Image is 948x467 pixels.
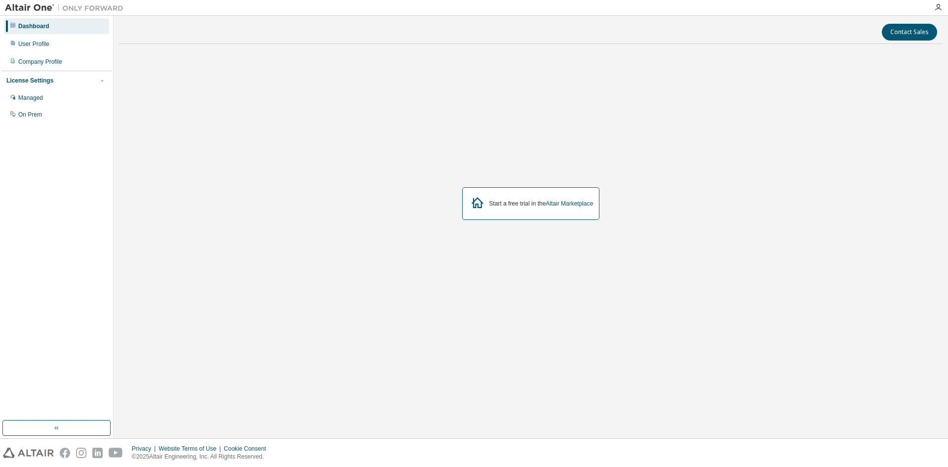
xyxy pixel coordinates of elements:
div: Cookie Consent [224,445,272,453]
div: Dashboard [18,22,49,30]
p: © 2025 Altair Engineering, Inc. All Rights Reserved. [132,453,272,461]
div: Managed [18,94,43,102]
img: linkedin.svg [92,448,103,458]
div: User Profile [18,40,49,48]
img: instagram.svg [76,448,86,458]
img: youtube.svg [109,448,123,458]
div: Website Terms of Use [158,445,224,453]
img: Altair One [5,3,128,13]
div: Privacy [132,445,158,453]
a: Altair Marketplace [546,200,593,207]
div: On Prem [18,111,42,119]
div: Start a free trial in the [489,200,593,208]
img: facebook.svg [60,448,70,458]
div: Company Profile [18,58,62,66]
button: Contact Sales [882,24,937,41]
div: License Settings [6,77,53,85]
img: altair_logo.svg [3,448,54,458]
